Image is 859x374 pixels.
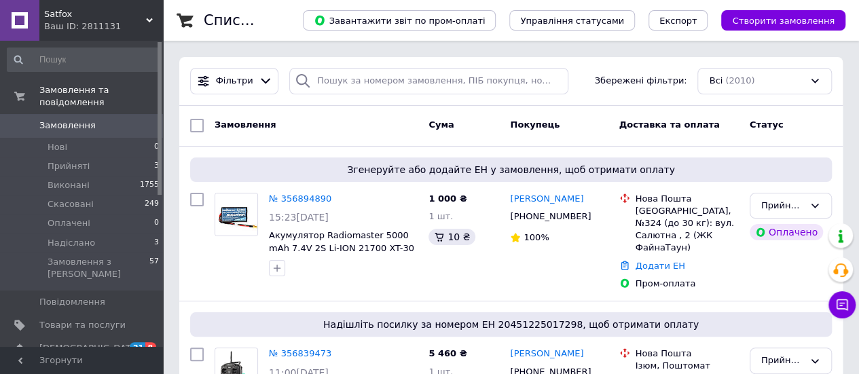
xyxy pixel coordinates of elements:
[595,75,687,88] span: Збережені фільтри:
[721,10,845,31] button: Створити замовлення
[48,141,67,153] span: Нові
[428,119,454,130] span: Cума
[659,16,697,26] span: Експорт
[750,119,784,130] span: Статус
[636,261,685,271] a: Додати ЕН
[303,10,496,31] button: Завантажити звіт по пром-оплаті
[709,75,723,88] span: Всі
[619,119,720,130] span: Доставка та оплата
[154,160,159,172] span: 3
[510,193,583,206] a: [PERSON_NAME]
[510,119,560,130] span: Покупець
[145,342,156,354] span: 8
[750,224,823,240] div: Оплачено
[314,14,485,26] span: Завантажити звіт по пром-оплаті
[39,84,163,109] span: Замовлення та повідомлення
[636,205,739,255] div: [GEOGRAPHIC_DATA], №324 (до 30 кг): вул. Салютна , 2 (ЖК ФайнаТаун)
[48,217,90,229] span: Оплачені
[215,193,258,236] a: Фото товару
[7,48,160,72] input: Пошук
[48,237,95,249] span: Надіслано
[196,318,826,331] span: Надішліть посилку за номером ЕН 20451225017298, щоб отримати оплату
[48,198,94,210] span: Скасовані
[428,348,467,358] span: 5 460 ₴
[524,232,549,242] span: 100%
[39,319,126,331] span: Товари та послуги
[269,348,331,358] a: № 356839473
[428,229,475,245] div: 10 ₴
[828,291,856,318] button: Чат з покупцем
[636,278,739,290] div: Пром-оплата
[215,119,276,130] span: Замовлення
[48,256,149,280] span: Замовлення з [PERSON_NAME]
[216,75,253,88] span: Фільтри
[428,193,467,204] span: 1 000 ₴
[154,141,159,153] span: 0
[44,8,146,20] span: Satfox
[140,179,159,191] span: 1755
[708,15,845,25] a: Створити замовлення
[725,75,754,86] span: (2010)
[204,12,342,29] h1: Список замовлень
[636,348,739,360] div: Нова Пошта
[269,193,331,204] a: № 356894890
[428,211,453,221] span: 1 шт.
[648,10,708,31] button: Експорт
[130,342,145,354] span: 21
[520,16,624,26] span: Управління статусами
[269,212,329,223] span: 15:23[DATE]
[761,354,804,368] div: Прийнято
[636,193,739,205] div: Нова Пошта
[39,119,96,132] span: Замовлення
[145,198,159,210] span: 249
[732,16,835,26] span: Створити замовлення
[269,230,414,278] a: Акумулятор Radiomaster 5000 mAh 7.4V 2S Li-ION 21700 XT-30 для пультів керування fpv TX16S, TX12,...
[215,193,257,236] img: Фото товару
[154,237,159,249] span: 3
[149,256,159,280] span: 57
[154,217,159,229] span: 0
[39,296,105,308] span: Повідомлення
[289,68,568,94] input: Пошук за номером замовлення, ПІБ покупця, номером телефону, Email, номером накладної
[507,208,593,225] div: [PHONE_NUMBER]
[509,10,635,31] button: Управління статусами
[39,342,140,354] span: [DEMOGRAPHIC_DATA]
[48,179,90,191] span: Виконані
[44,20,163,33] div: Ваш ID: 2811131
[48,160,90,172] span: Прийняті
[761,199,804,213] div: Прийнято
[510,348,583,360] a: [PERSON_NAME]
[196,163,826,176] span: Згенеруйте або додайте ЕН у замовлення, щоб отримати оплату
